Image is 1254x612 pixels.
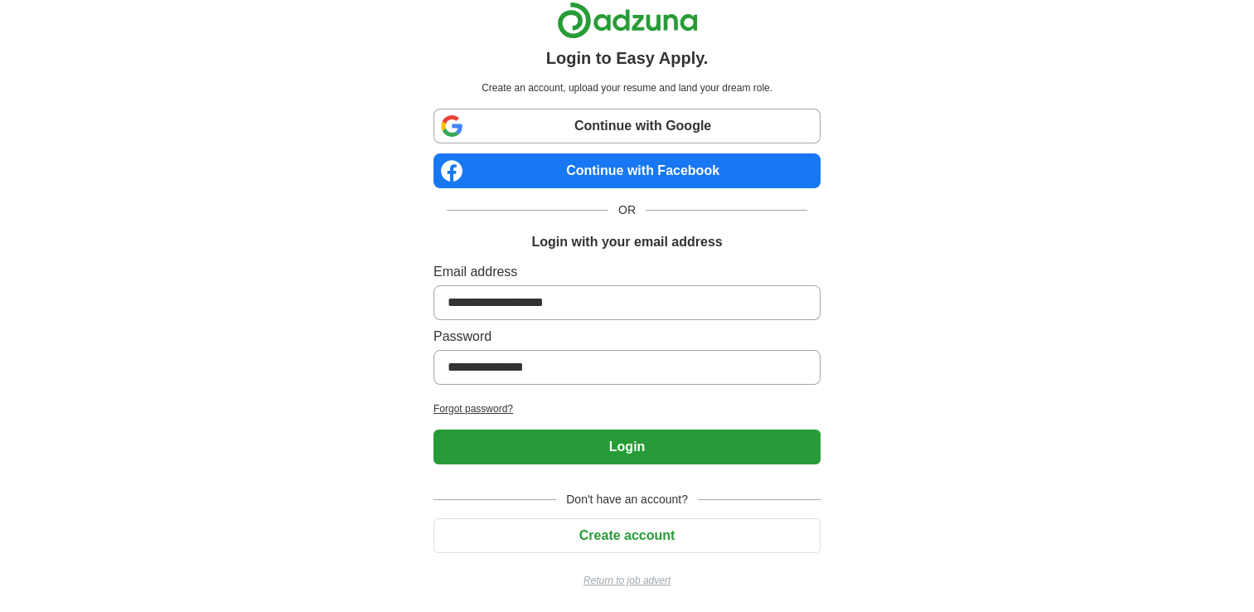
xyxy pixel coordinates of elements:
[433,573,821,588] a: Return to job advert
[433,528,821,542] a: Create account
[433,262,821,282] label: Email address
[546,46,709,70] h1: Login to Easy Apply.
[608,202,646,219] span: OR
[437,80,817,95] p: Create an account, upload your resume and land your dream role.
[433,327,821,347] label: Password
[433,153,821,188] a: Continue with Facebook
[433,430,821,464] button: Login
[433,518,821,553] button: Create account
[557,2,698,39] img: Adzuna logo
[531,232,722,252] h1: Login with your email address
[433,401,821,416] a: Forgot password?
[433,109,821,143] a: Continue with Google
[556,491,698,508] span: Don't have an account?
